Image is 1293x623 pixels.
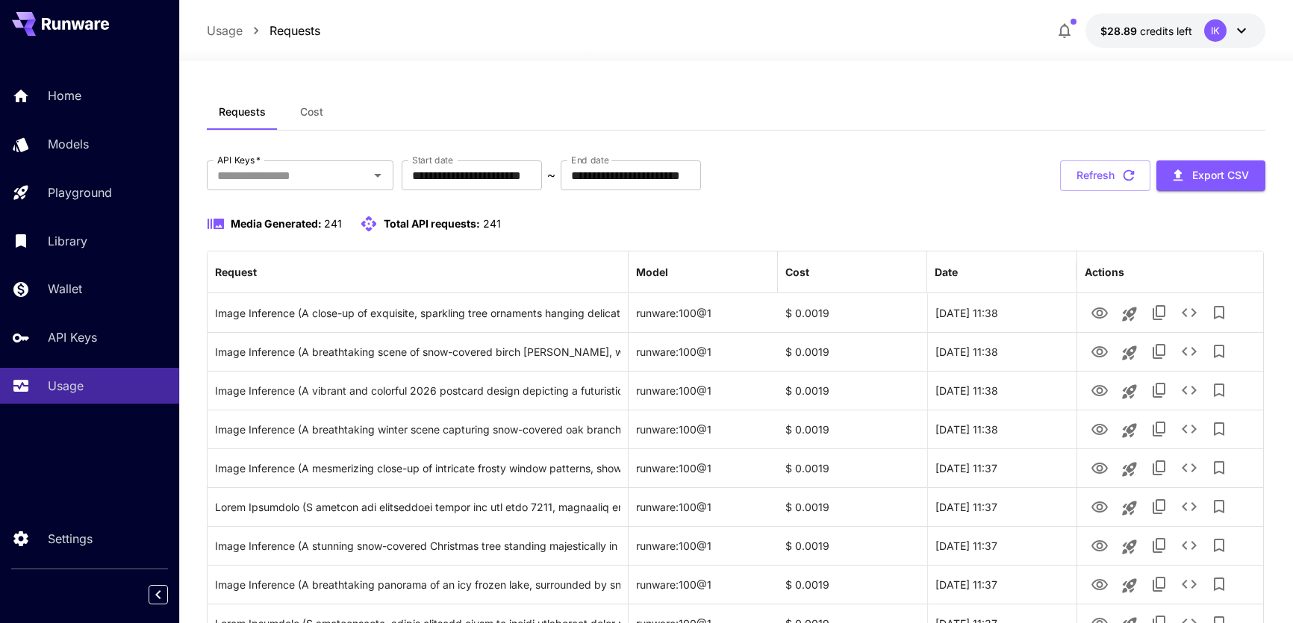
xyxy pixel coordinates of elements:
[207,22,243,40] a: Usage
[1204,19,1227,42] div: IK
[1115,493,1144,523] button: Launch in playground
[217,154,261,166] label: API Keys
[927,371,1077,410] div: 22 Sep, 2025 11:38
[48,232,87,250] p: Library
[300,105,323,119] span: Cost
[1174,414,1204,444] button: See details
[778,526,927,565] div: $ 0.0019
[1174,298,1204,328] button: See details
[1100,23,1192,39] div: $28.89304
[629,487,778,526] div: runware:100@1
[149,585,168,604] button: Collapse sidebar
[1174,492,1204,522] button: See details
[215,449,620,487] div: Click to copy prompt
[1115,532,1144,562] button: Launch in playground
[215,372,620,410] div: Click to copy prompt
[1204,414,1234,444] button: Add to library
[215,410,620,448] div: Click to copy prompt
[1144,453,1174,483] button: Copy TaskUUID
[1204,530,1234,560] button: Add to library
[160,581,179,608] div: Collapse sidebar
[1204,298,1234,328] button: Add to library
[778,410,927,448] div: $ 0.0019
[215,333,620,371] div: Click to copy prompt
[1174,375,1204,405] button: See details
[1060,160,1150,191] button: Refresh
[1144,336,1174,366] button: Copy TaskUUID
[324,217,342,230] span: 241
[1174,569,1204,599] button: See details
[48,87,81,104] p: Home
[48,530,93,548] p: Settings
[547,166,555,184] p: ~
[629,526,778,565] div: runware:100@1
[231,217,322,230] span: Media Generated:
[412,154,453,166] label: Start date
[1115,377,1144,407] button: Launch in playground
[927,332,1077,371] div: 22 Sep, 2025 11:38
[384,217,480,230] span: Total API requests:
[1085,297,1115,328] button: View
[629,410,778,448] div: runware:100@1
[1204,453,1234,483] button: Add to library
[927,526,1077,565] div: 22 Sep, 2025 11:37
[1144,492,1174,522] button: Copy TaskUUID
[48,135,89,153] p: Models
[629,293,778,332] div: runware:100@1
[1204,375,1234,405] button: Add to library
[1085,491,1115,522] button: View
[629,448,778,487] div: runware:100@1
[207,22,320,40] nav: breadcrumb
[785,266,809,278] div: Cost
[778,448,927,487] div: $ 0.0019
[1085,569,1115,599] button: View
[1174,453,1204,483] button: See details
[1085,266,1124,278] div: Actions
[48,184,112,201] p: Playground
[778,332,927,371] div: $ 0.0019
[1085,375,1115,405] button: View
[1156,160,1265,191] button: Export CSV
[48,328,97,346] p: API Keys
[48,280,82,298] p: Wallet
[778,371,927,410] div: $ 0.0019
[1144,298,1174,328] button: Copy TaskUUID
[1144,530,1174,560] button: Copy TaskUUID
[1085,336,1115,366] button: View
[1174,530,1204,560] button: See details
[778,293,927,332] div: $ 0.0019
[1144,569,1174,599] button: Copy TaskUUID
[629,371,778,410] div: runware:100@1
[1085,452,1115,483] button: View
[1115,571,1144,601] button: Launch in playground
[367,165,388,186] button: Open
[1174,336,1204,366] button: See details
[778,565,927,604] div: $ 0.0019
[215,527,620,565] div: Click to copy prompt
[48,377,84,395] p: Usage
[1115,454,1144,484] button: Launch in playground
[935,266,958,278] div: Date
[219,105,266,119] span: Requests
[1204,569,1234,599] button: Add to library
[1144,414,1174,444] button: Copy TaskUUID
[215,294,620,332] div: Click to copy prompt
[927,487,1077,526] div: 22 Sep, 2025 11:37
[927,565,1077,604] div: 22 Sep, 2025 11:37
[778,487,927,526] div: $ 0.0019
[1085,413,1115,444] button: View
[1115,299,1144,329] button: Launch in playground
[1115,338,1144,368] button: Launch in playground
[1204,336,1234,366] button: Add to library
[629,332,778,371] div: runware:100@1
[269,22,320,40] a: Requests
[1115,416,1144,445] button: Launch in playground
[636,266,668,278] div: Model
[215,566,620,604] div: Click to copy prompt
[927,293,1077,332] div: 22 Sep, 2025 11:38
[483,217,501,230] span: 241
[571,154,608,166] label: End date
[1204,492,1234,522] button: Add to library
